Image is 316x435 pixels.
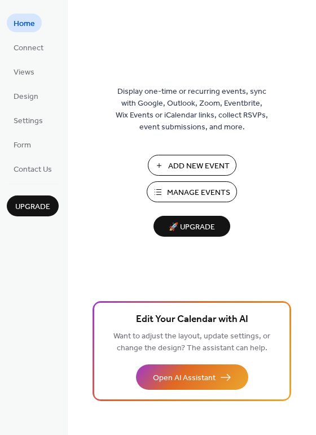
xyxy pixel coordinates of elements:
[14,164,52,176] span: Contact Us
[147,181,237,202] button: Manage Events
[7,195,59,216] button: Upgrade
[7,111,50,129] a: Settings
[153,216,230,237] button: 🚀 Upgrade
[7,159,59,178] a: Contact Us
[7,62,41,81] a: Views
[7,135,38,154] a: Form
[136,364,248,390] button: Open AI Assistant
[168,160,230,172] span: Add New Event
[7,86,45,105] a: Design
[136,312,248,328] span: Edit Your Calendar with AI
[14,91,38,103] span: Design
[14,18,35,30] span: Home
[14,42,43,54] span: Connect
[113,329,270,356] span: Want to adjust the layout, update settings, or change the design? The assistant can help.
[167,187,230,199] span: Manage Events
[160,220,223,235] span: 🚀 Upgrade
[148,155,236,176] button: Add New Event
[14,115,43,127] span: Settings
[153,372,216,384] span: Open AI Assistant
[14,67,34,79] span: Views
[116,86,268,133] span: Display one-time or recurring events, sync with Google, Outlook, Zoom, Eventbrite, Wix Events or ...
[7,38,50,56] a: Connect
[15,201,50,213] span: Upgrade
[14,140,31,151] span: Form
[7,14,42,32] a: Home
